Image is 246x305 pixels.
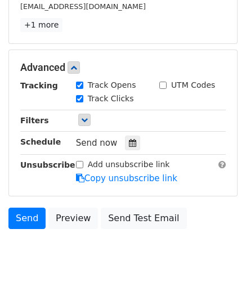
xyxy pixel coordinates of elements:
[20,2,146,11] small: [EMAIL_ADDRESS][DOMAIN_NAME]
[171,79,215,91] label: UTM Codes
[48,208,98,229] a: Preview
[20,116,49,125] strong: Filters
[88,93,134,105] label: Track Clicks
[76,173,177,183] a: Copy unsubscribe link
[76,138,118,148] span: Send now
[20,81,58,90] strong: Tracking
[20,18,62,32] a: +1 more
[88,79,136,91] label: Track Opens
[8,208,46,229] a: Send
[20,137,61,146] strong: Schedule
[88,159,170,171] label: Add unsubscribe link
[20,160,75,169] strong: Unsubscribe
[101,208,186,229] a: Send Test Email
[20,61,226,74] h5: Advanced
[190,251,246,305] iframe: Chat Widget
